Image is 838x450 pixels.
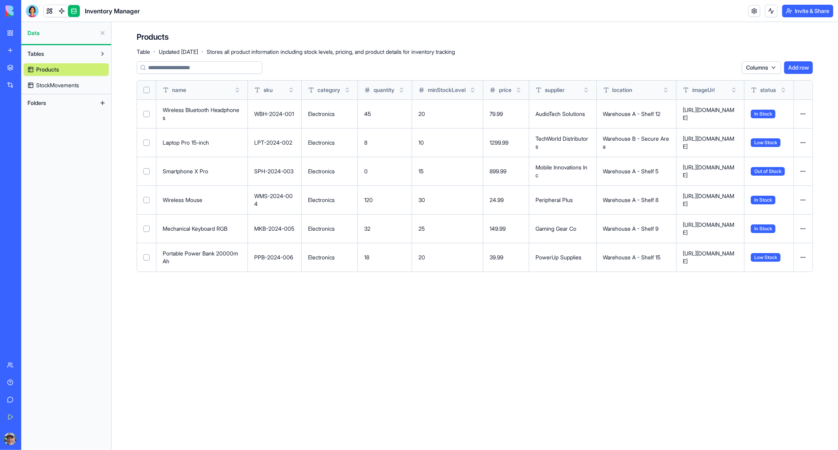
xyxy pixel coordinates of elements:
button: Open menu [797,251,809,264]
img: logo [6,6,54,17]
button: Toggle sort [662,86,670,94]
p: Warehouse A - Shelf 12 [603,110,670,118]
span: Folders [28,99,46,107]
button: Add row [784,61,813,74]
p: WBH-2024-001 [254,110,295,118]
p: MKB-2024-005 [254,225,295,233]
p: Laptop Pro 15-inch [163,139,241,147]
button: Toggle sort [233,86,241,94]
span: minStockLevel [428,86,466,94]
button: Open menu [797,222,809,235]
p: [URL][DOMAIN_NAME] [683,135,738,151]
button: Toggle sort [287,86,295,94]
span: 120 [364,197,373,203]
p: [URL][DOMAIN_NAME] [683,221,738,237]
span: Data [28,29,96,37]
span: name [172,86,186,94]
button: Folders [24,97,96,109]
button: Toggle sort [582,86,590,94]
button: Select row [143,140,150,146]
span: 1299.99 [490,139,508,146]
p: TechWorld Distributors [535,135,590,151]
span: Inventory Manager [85,6,140,16]
span: Updated [DATE] [159,48,198,56]
button: Open menu [797,136,809,149]
p: WMS-2024-004 [254,192,295,208]
p: Electronics [308,225,351,233]
p: Electronics [308,196,351,204]
span: In Stock [751,196,776,204]
p: Portable Power Bank 20000mAh [163,250,241,265]
button: Tables [24,48,96,60]
span: 0 [364,168,368,174]
button: Select row [143,226,150,232]
span: Low Stock [751,253,781,262]
a: Products [24,63,109,76]
p: Warehouse B - Secure Area [603,135,670,151]
p: Electronics [308,139,351,147]
p: PPB-2024-006 [254,253,295,261]
a: StockMovements [24,79,109,92]
span: StockMovements [36,81,79,89]
span: In Stock [751,224,776,233]
span: 20 [418,110,425,117]
span: 79.99 [490,110,503,117]
button: Select row [143,111,150,117]
span: 10 [418,139,424,146]
p: Peripheral Plus [535,196,590,204]
span: Out of Stock [751,167,785,176]
span: Tables [28,50,44,58]
p: SPH-2024-003 [254,167,295,175]
p: Mechanical Keyboard RGB [163,225,241,233]
p: Gaming Gear Co [535,225,590,233]
span: 30 [418,197,425,203]
p: Electronics [308,167,351,175]
span: 39.99 [490,254,503,261]
span: In Stock [751,110,776,118]
button: Open menu [797,108,809,120]
p: LPT-2024-002 [254,139,295,147]
span: 899.99 [490,168,506,174]
p: [URL][DOMAIN_NAME] [683,106,738,122]
span: category [317,86,340,94]
p: AudioTech Solutions [535,110,590,118]
p: Warehouse A - Shelf 8 [603,196,670,204]
button: Select row [143,197,150,203]
button: Toggle sort [343,86,351,94]
button: Toggle sort [515,86,523,94]
p: Smartphone X Pro [163,167,241,175]
span: supplier [545,86,565,94]
p: Warehouse A - Shelf 9 [603,225,670,233]
p: [URL][DOMAIN_NAME] [683,163,738,179]
button: Select all [143,87,150,93]
button: Open menu [797,194,809,206]
p: [URL][DOMAIN_NAME] [683,250,738,265]
span: status [760,86,776,94]
p: Mobile Innovations Inc [535,163,590,179]
button: Open menu [797,165,809,178]
span: location [612,86,633,94]
span: Stores all product information including stock levels, pricing, and product details for inventory... [207,48,455,56]
p: Warehouse A - Shelf 5 [603,167,670,175]
span: imageUrl [692,86,715,94]
span: sku [264,86,273,94]
span: Table [137,48,150,56]
button: Select row [143,254,150,261]
span: 24.99 [490,197,504,203]
button: Toggle sort [469,86,477,94]
p: Electronics [308,110,351,118]
span: 45 [364,110,371,117]
button: Invite & Share [782,5,833,17]
span: 8 [364,139,367,146]
p: Wireless Bluetooth Headphones [163,106,241,122]
span: quantity [374,86,394,94]
p: [URL][DOMAIN_NAME] [683,192,738,208]
img: ACg8ocLCvxSa6pD2bm3DloqQmSdau6mM7U8YOcAdAAr2pqk7uHvwXhK8=s96-c [4,433,17,445]
span: 149.99 [490,225,506,232]
span: 18 [364,254,369,261]
button: Select row [143,168,150,174]
button: Toggle sort [398,86,405,94]
span: 25 [418,225,425,232]
p: Wireless Mouse [163,196,241,204]
span: 32 [364,225,370,232]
